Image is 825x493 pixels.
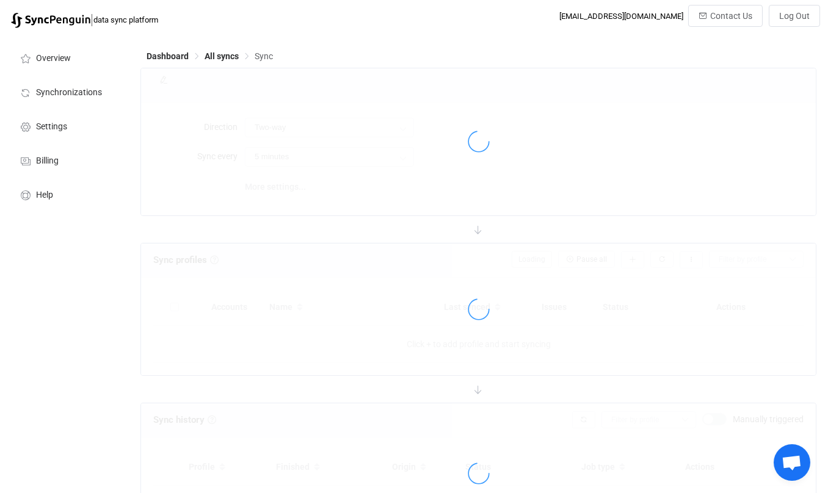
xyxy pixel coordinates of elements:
span: data sync platform [93,15,158,24]
span: All syncs [205,51,239,61]
a: Settings [6,109,128,143]
span: Log Out [779,11,810,21]
span: Sync [255,51,273,61]
div: Breadcrumb [147,52,273,60]
div: [EMAIL_ADDRESS][DOMAIN_NAME] [559,12,683,21]
span: Billing [36,156,59,166]
a: Help [6,177,128,211]
a: Synchronizations [6,74,128,109]
span: Overview [36,54,71,63]
span: Help [36,190,53,200]
span: Synchronizations [36,88,102,98]
span: | [90,11,93,28]
a: |data sync platform [11,11,158,28]
img: syncpenguin.svg [11,13,90,28]
button: Contact Us [688,5,763,27]
span: Dashboard [147,51,189,61]
button: Log Out [769,5,820,27]
a: Overview [6,40,128,74]
span: Contact Us [710,11,752,21]
a: Open chat [774,444,810,481]
a: Billing [6,143,128,177]
span: Settings [36,122,67,132]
